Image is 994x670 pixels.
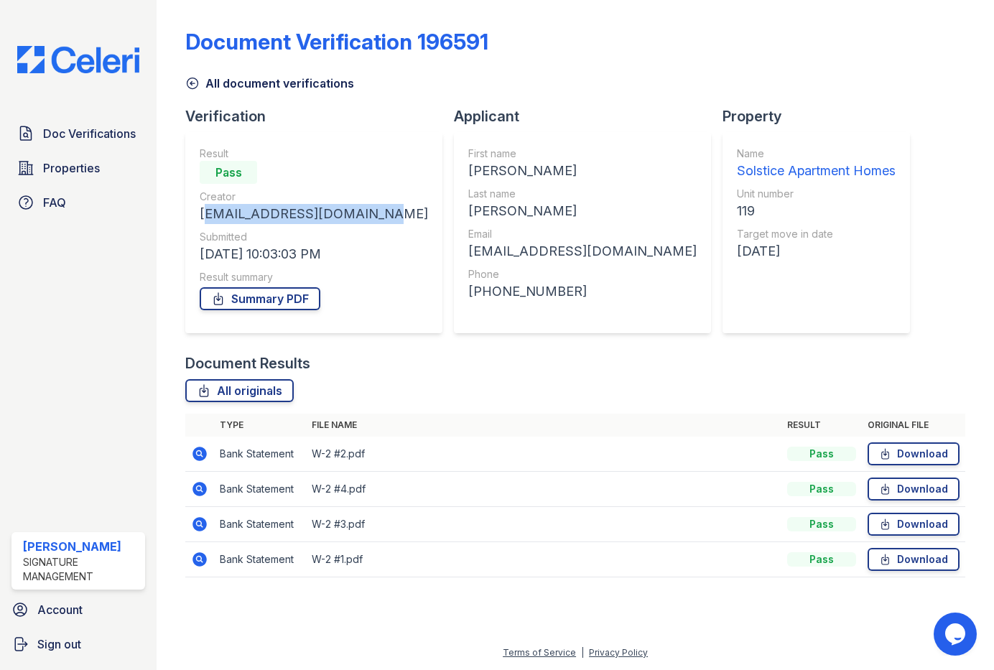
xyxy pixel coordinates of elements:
th: File name [306,414,781,437]
a: Properties [11,154,145,182]
div: [DATE] 10:03:03 PM [200,244,428,264]
div: Pass [787,447,856,461]
a: Download [868,478,960,501]
div: Last name [468,187,697,201]
td: W-2 #3.pdf [306,507,781,542]
a: Name Solstice Apartment Homes [737,146,896,181]
a: Summary PDF [200,287,320,310]
td: Bank Statement [214,507,306,542]
div: Document Results [185,353,310,373]
div: [EMAIL_ADDRESS][DOMAIN_NAME] [468,241,697,261]
td: Bank Statement [214,437,306,472]
div: Signature Management [23,555,139,584]
div: [PERSON_NAME] [468,161,697,181]
a: Download [868,442,960,465]
span: FAQ [43,194,66,211]
div: [DATE] [737,241,896,261]
div: Name [737,146,896,161]
div: Applicant [454,106,723,126]
iframe: chat widget [934,613,980,656]
span: Sign out [37,636,81,653]
a: All originals [185,379,294,402]
div: Pass [200,161,257,184]
div: [PERSON_NAME] [23,538,139,555]
th: Type [214,414,306,437]
div: Solstice Apartment Homes [737,161,896,181]
a: Sign out [6,630,151,659]
div: Submitted [200,230,428,244]
div: Pass [787,552,856,567]
th: Original file [862,414,965,437]
th: Result [781,414,862,437]
span: Properties [43,159,100,177]
div: [EMAIL_ADDRESS][DOMAIN_NAME] [200,204,428,224]
div: | [581,647,584,658]
div: Result summary [200,270,428,284]
td: W-2 #4.pdf [306,472,781,507]
td: W-2 #2.pdf [306,437,781,472]
a: Terms of Service [503,647,576,658]
a: Download [868,548,960,571]
img: CE_Logo_Blue-a8612792a0a2168367f1c8372b55b34899dd931a85d93a1a3d3e32e68fde9ad4.png [6,46,151,73]
a: Download [868,513,960,536]
a: All document verifications [185,75,354,92]
span: Account [37,601,83,618]
a: FAQ [11,188,145,217]
a: Doc Verifications [11,119,145,148]
td: Bank Statement [214,472,306,507]
div: Email [468,227,697,241]
span: Doc Verifications [43,125,136,142]
a: Account [6,595,151,624]
div: Creator [200,190,428,204]
td: Bank Statement [214,542,306,577]
a: Privacy Policy [589,647,648,658]
div: Pass [787,517,856,531]
div: Phone [468,267,697,282]
div: Result [200,146,428,161]
div: First name [468,146,697,161]
div: Pass [787,482,856,496]
div: [PHONE_NUMBER] [468,282,697,302]
div: Unit number [737,187,896,201]
td: W-2 #1.pdf [306,542,781,577]
div: [PERSON_NAME] [468,201,697,221]
div: Target move in date [737,227,896,241]
div: 119 [737,201,896,221]
div: Verification [185,106,454,126]
div: Property [723,106,921,126]
div: Document Verification 196591 [185,29,488,55]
